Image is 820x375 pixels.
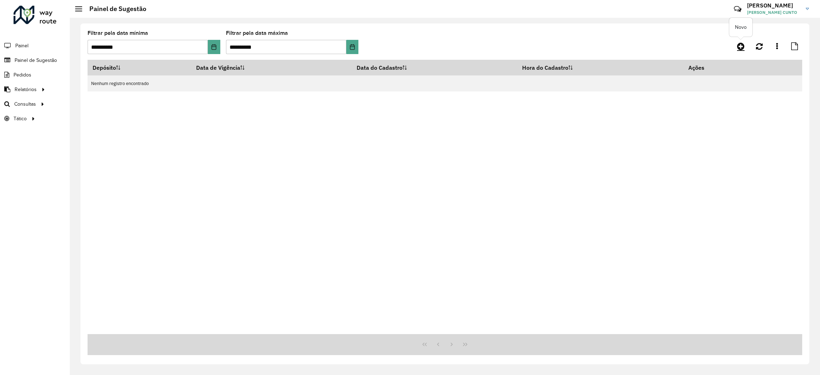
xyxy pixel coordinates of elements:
[346,40,358,54] button: Choose Date
[730,1,745,17] a: Contato Rápido
[14,115,27,122] span: Tático
[82,5,146,13] h2: Painel de Sugestão
[747,9,800,16] span: [PERSON_NAME] CUNTO
[517,60,684,75] th: Hora do Cadastro
[14,100,36,108] span: Consultas
[88,29,148,37] label: Filtrar pela data mínima
[684,60,726,75] th: Ações
[15,57,57,64] span: Painel de Sugestão
[15,42,28,49] span: Painel
[15,86,37,93] span: Relatórios
[14,71,31,79] span: Pedidos
[88,60,191,75] th: Depósito
[191,60,352,75] th: Data de Vigência
[208,40,220,54] button: Choose Date
[747,2,800,9] h3: [PERSON_NAME]
[352,60,517,75] th: Data do Cadastro
[729,18,752,37] div: Novo
[88,75,802,91] td: Nenhum registro encontrado
[226,29,288,37] label: Filtrar pela data máxima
